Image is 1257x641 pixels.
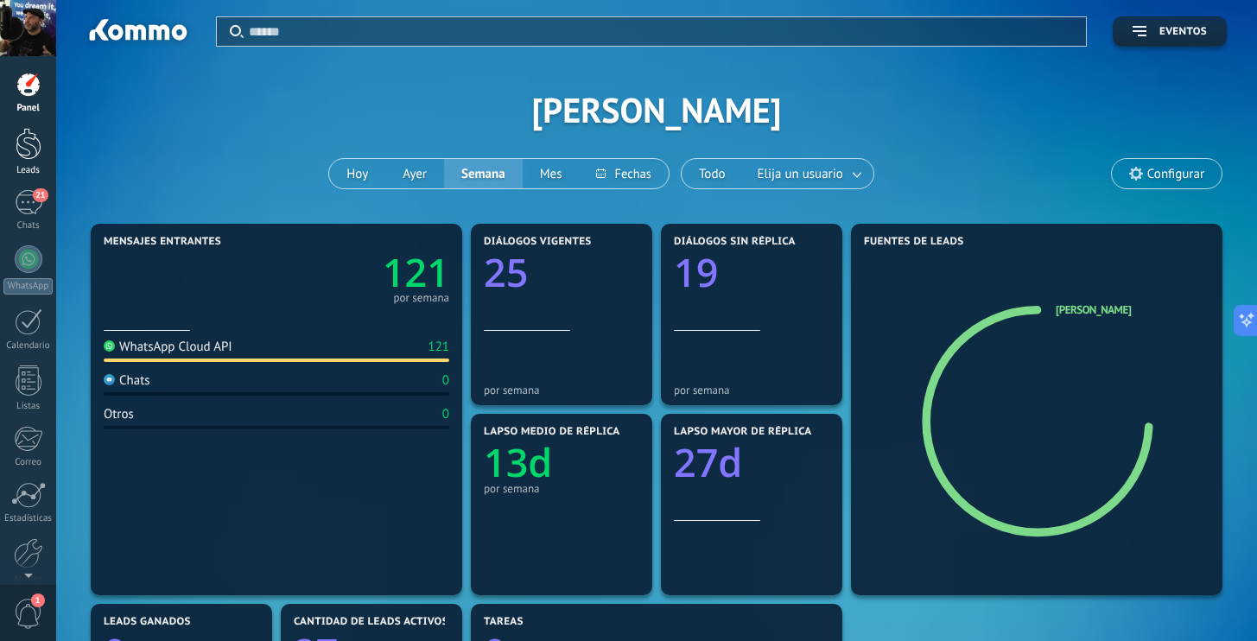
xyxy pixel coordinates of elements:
[104,374,115,385] img: Chats
[484,246,528,299] text: 25
[674,384,829,397] div: por semana
[3,340,54,352] div: Calendario
[682,159,743,188] button: Todo
[444,159,523,188] button: Semana
[3,457,54,468] div: Correo
[1159,26,1207,38] span: Eventos
[393,294,449,302] div: por semana
[1056,302,1131,317] a: [PERSON_NAME]
[1147,167,1204,181] span: Configurar
[33,188,48,202] span: 21
[674,436,742,489] text: 27d
[442,372,449,389] div: 0
[3,165,54,176] div: Leads
[442,406,449,422] div: 0
[484,616,524,628] span: Tareas
[104,339,232,355] div: WhatsApp Cloud API
[276,246,449,299] a: 121
[754,162,847,186] span: Elija un usuario
[579,159,668,188] button: Fechas
[104,372,150,389] div: Chats
[383,246,449,299] text: 121
[674,426,811,438] span: Lapso mayor de réplica
[385,159,444,188] button: Ayer
[3,220,54,232] div: Chats
[864,236,964,248] span: Fuentes de leads
[428,339,449,355] div: 121
[484,384,639,397] div: por semana
[484,482,639,495] div: por semana
[104,236,221,248] span: Mensajes entrantes
[1113,16,1227,47] button: Eventos
[3,278,53,295] div: WhatsApp
[743,159,873,188] button: Elija un usuario
[294,616,448,628] span: Cantidad de leads activos
[104,406,134,422] div: Otros
[3,513,54,524] div: Estadísticas
[484,236,592,248] span: Diálogos vigentes
[674,236,796,248] span: Diálogos sin réplica
[31,593,45,607] span: 1
[329,159,385,188] button: Hoy
[484,436,552,489] text: 13d
[484,426,620,438] span: Lapso medio de réplica
[104,616,191,628] span: Leads ganados
[523,159,580,188] button: Mes
[104,340,115,352] img: WhatsApp Cloud API
[3,103,54,114] div: Panel
[674,246,718,299] text: 19
[674,436,829,489] a: 27d
[3,401,54,412] div: Listas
